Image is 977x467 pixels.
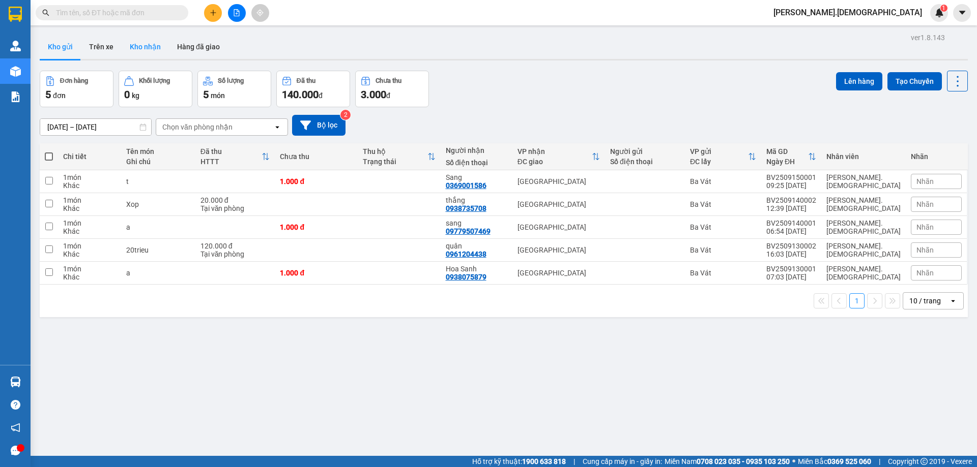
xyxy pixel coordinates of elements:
span: đ [319,91,323,100]
button: Chưa thu3.000đ [355,71,429,107]
span: search [42,9,49,16]
div: 0938735708 [446,204,486,212]
div: ĐC giao [518,158,592,166]
div: 1 món [63,242,116,250]
div: thắng [446,196,507,204]
th: Toggle SortBy [761,143,821,170]
span: file-add [233,9,240,16]
div: Khác [63,204,116,212]
div: 1 món [63,173,116,181]
div: 1.000 đ [280,223,353,231]
span: 140.000 [282,88,319,101]
div: Chi tiết [63,152,116,161]
span: 3.000 [361,88,386,101]
div: VP nhận [518,147,592,155]
div: Số lượng [218,77,244,84]
div: HTTT [200,158,262,166]
div: 1.000 đ [280,177,353,185]
span: plus [210,9,217,16]
span: message [11,446,20,455]
div: 09779507469 [446,227,491,235]
button: Bộ lọc [292,115,346,136]
div: [GEOGRAPHIC_DATA] [518,223,600,231]
div: sang [446,219,507,227]
span: | [573,456,575,467]
div: Ngày ĐH [766,158,808,166]
div: Số điện thoại [446,159,507,167]
div: a [126,223,190,231]
span: Hỗ trợ kỹ thuật: [472,456,566,467]
div: Nhân viên [826,152,901,161]
div: quân [446,242,507,250]
sup: 2 [340,110,351,120]
div: Chưa thu [280,152,353,161]
div: Đã thu [297,77,315,84]
span: caret-down [958,8,967,17]
span: Nhãn [916,177,934,185]
strong: 0708 023 035 - 0935 103 250 [697,457,790,465]
span: Miền Bắc [798,456,871,467]
span: question-circle [11,400,20,410]
img: logo-vxr [9,7,22,22]
div: BV2509140002 [766,196,816,204]
button: plus [204,4,222,22]
span: notification [11,423,20,432]
input: Select a date range. [40,119,151,135]
svg: open [949,297,957,305]
span: aim [256,9,264,16]
div: Khác [63,181,116,190]
div: Ghi chú [126,158,190,166]
div: 20trieu [126,246,190,254]
div: Tại văn phòng [200,250,270,258]
th: Toggle SortBy [358,143,441,170]
div: Người gửi [610,147,680,155]
div: Số điện thoại [610,158,680,166]
span: Nhãn [916,200,934,208]
input: Tìm tên, số ĐT hoặc mã đơn [56,7,176,18]
div: 20.000 đ [200,196,270,204]
div: Ba Vát [690,200,756,208]
span: | [879,456,880,467]
img: warehouse-icon [10,377,21,387]
div: 1.000 đ [280,269,353,277]
span: 1 [942,5,945,12]
div: Mã GD [766,147,808,155]
th: Toggle SortBy [512,143,605,170]
img: icon-new-feature [935,8,944,17]
button: caret-down [953,4,971,22]
span: ⚪️ [792,459,795,463]
div: 10 / trang [909,296,941,306]
div: Khác [63,227,116,235]
span: Cung cấp máy in - giấy in: [583,456,662,467]
button: Tạo Chuyến [887,72,942,90]
div: BV2509140001 [766,219,816,227]
button: Kho nhận [122,35,169,59]
button: Trên xe [81,35,122,59]
div: VP gửi [690,147,748,155]
span: 5 [203,88,209,101]
div: Hoa Sanh [446,265,507,273]
button: Khối lượng0kg [119,71,192,107]
div: Chưa thu [376,77,401,84]
img: solution-icon [10,91,21,102]
div: Thu hộ [363,147,427,155]
span: 5 [45,88,51,101]
span: [PERSON_NAME].[DEMOGRAPHIC_DATA] [765,6,930,19]
div: 16:03 [DATE] [766,250,816,258]
div: thach.bahai [826,219,901,235]
div: [GEOGRAPHIC_DATA] [518,246,600,254]
div: BV2509150001 [766,173,816,181]
div: [GEOGRAPHIC_DATA] [518,269,600,277]
div: Sang [446,173,507,181]
div: Ba Vát [690,269,756,277]
sup: 1 [940,5,947,12]
div: thach.bahai [826,265,901,281]
div: Đã thu [200,147,262,155]
span: Nhãn [916,246,934,254]
div: Trạng thái [363,158,427,166]
div: Chọn văn phòng nhận [162,122,233,132]
div: thach.bahai [826,242,901,258]
div: 1 món [63,265,116,273]
span: Miền Nam [665,456,790,467]
th: Toggle SortBy [685,143,761,170]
